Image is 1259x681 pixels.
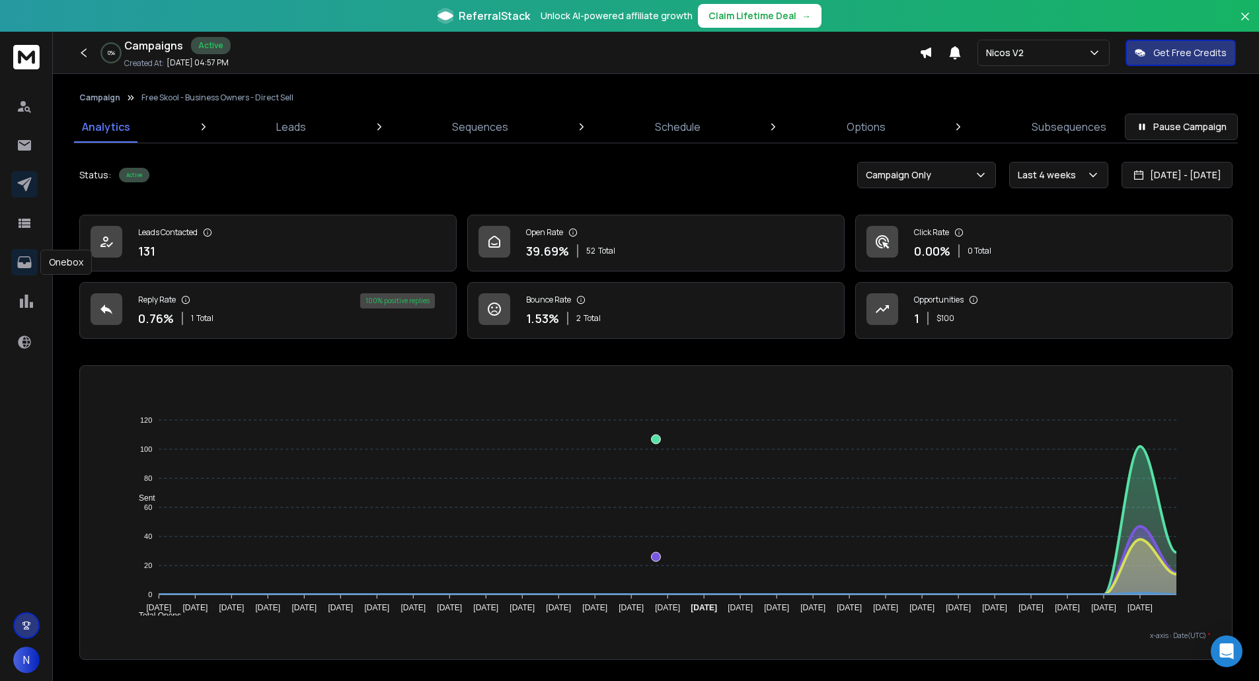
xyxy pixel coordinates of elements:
a: Analytics [74,111,138,143]
tspan: 0 [148,591,152,598]
p: Click Rate [914,227,949,238]
tspan: [DATE] [982,603,1007,612]
p: Leads Contacted [138,227,198,238]
p: Last 4 weeks [1018,168,1081,182]
p: Free Skool - Business Owners - Direct Sell [141,92,293,103]
span: 1 [191,313,194,324]
div: Onebox [40,250,92,275]
p: Get Free Credits [1153,46,1227,59]
tspan: [DATE] [546,603,571,612]
p: Open Rate [526,227,563,238]
button: [DATE] - [DATE] [1122,162,1233,188]
tspan: [DATE] [510,603,535,612]
button: Pause Campaign [1125,114,1238,140]
div: Active [191,37,231,54]
tspan: [DATE] [255,603,280,612]
tspan: [DATE] [146,603,171,612]
tspan: [DATE] [946,603,971,612]
tspan: 100 [140,445,152,453]
span: Total [584,313,601,324]
tspan: [DATE] [800,603,825,612]
tspan: [DATE] [473,603,498,612]
tspan: 80 [144,474,152,482]
tspan: [DATE] [1055,603,1080,612]
p: 131 [138,242,155,260]
p: $ 100 [936,313,954,324]
tspan: [DATE] [619,603,644,612]
a: Bounce Rate1.53%2Total [467,282,845,339]
button: Get Free Credits [1125,40,1236,66]
tspan: [DATE] [328,603,353,612]
p: Sequences [452,119,508,135]
span: Sent [129,493,155,503]
a: Subsequences [1024,111,1114,143]
p: 0.00 % [914,242,950,260]
p: 1.53 % [526,309,559,328]
p: 39.69 % [526,242,569,260]
p: 1 [914,309,919,328]
a: Opportunities1$100 [855,282,1233,339]
span: Total [598,246,615,256]
div: Active [119,168,149,182]
p: Nicos V2 [986,46,1029,59]
button: N [13,647,40,673]
tspan: [DATE] [182,603,208,612]
tspan: [DATE] [219,603,244,612]
a: Schedule [647,111,708,143]
p: Subsequences [1032,119,1106,135]
a: Options [839,111,894,143]
a: Sequences [444,111,516,143]
p: Bounce Rate [526,295,571,305]
a: Reply Rate0.76%1Total100% positive replies [79,282,457,339]
tspan: [DATE] [582,603,607,612]
tspan: [DATE] [655,603,680,612]
p: 0 Total [968,246,991,256]
span: 52 [586,246,595,256]
span: → [802,9,811,22]
p: Opportunities [914,295,964,305]
p: Unlock AI-powered affiliate growth [541,9,693,22]
p: Options [847,119,886,135]
tspan: [DATE] [691,603,717,612]
tspan: [DATE] [764,603,789,612]
tspan: [DATE] [837,603,862,612]
div: 100 % positive replies [360,293,435,308]
tspan: 40 [144,532,152,540]
tspan: 60 [144,503,152,511]
span: 2 [576,313,581,324]
p: 0.76 % [138,309,174,328]
p: Campaign Only [866,168,936,182]
span: Total [196,313,213,324]
a: Click Rate0.00%0 Total [855,215,1233,271]
tspan: [DATE] [291,603,317,612]
p: [DATE] 04:57 PM [167,57,229,68]
tspan: [DATE] [728,603,753,612]
tspan: [DATE] [909,603,935,612]
button: Claim Lifetime Deal→ [698,4,821,28]
p: x-axis : Date(UTC) [101,631,1211,641]
p: Created At: [124,58,164,69]
tspan: [DATE] [1018,603,1044,612]
p: Analytics [82,119,130,135]
tspan: [DATE] [1127,603,1153,612]
a: Open Rate39.69%52Total [467,215,845,271]
span: ReferralStack [459,8,530,24]
button: Campaign [79,92,120,103]
div: Open Intercom Messenger [1211,635,1242,667]
tspan: [DATE] [1091,603,1116,612]
button: Close banner [1237,8,1254,40]
p: 0 % [108,49,115,57]
tspan: [DATE] [437,603,462,612]
h1: Campaigns [124,38,183,54]
p: Reply Rate [138,295,176,305]
span: Total Opens [129,611,181,620]
tspan: 20 [144,561,152,569]
a: Leads [268,111,314,143]
p: Leads [276,119,306,135]
a: Leads Contacted131 [79,215,457,271]
p: Status: [79,168,111,182]
tspan: [DATE] [364,603,389,612]
tspan: [DATE] [401,603,426,612]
